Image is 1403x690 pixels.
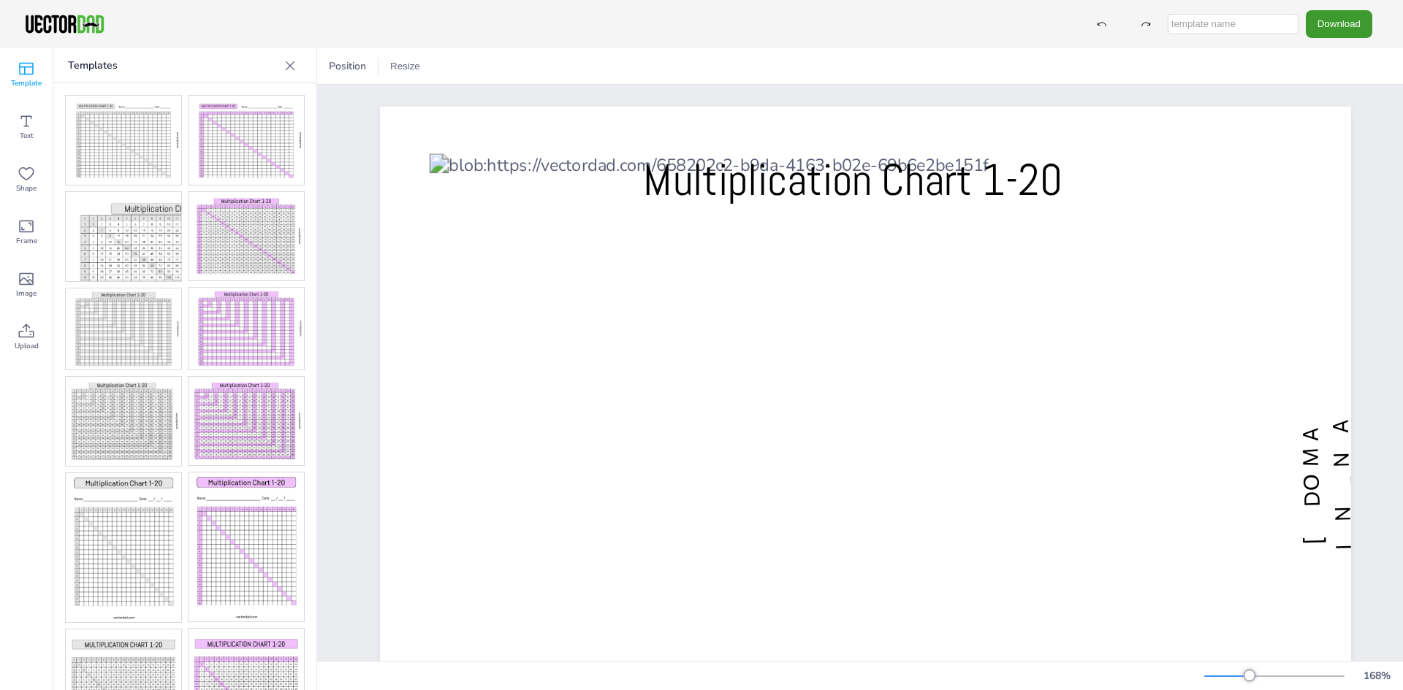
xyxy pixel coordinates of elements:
[1168,14,1299,34] input: template name
[23,13,106,35] img: VectorDad-1.png
[66,377,181,466] img: mclhv20fill-grey.jpg
[66,192,181,281] img: mcld20fill-grey.jpg
[16,183,37,194] span: Shape
[189,96,304,185] img: mcld20blank-purple.jpg
[66,96,181,185] img: mcld20blank-grey.jpg
[16,235,37,247] span: Frame
[66,288,181,369] img: mclhv20blank-grey.jpg
[15,340,39,352] span: Upload
[66,473,181,622] img: mcpd20blank-grey.jpg
[1306,10,1372,37] button: Download
[189,377,304,466] img: mclhv20fill-purple.jpg
[384,55,426,78] button: Resize
[1359,669,1394,683] div: 168 %
[68,48,278,83] p: Templates
[643,153,1063,209] span: Multiplication Chart 1-20
[189,288,304,369] img: mclhv20blank-purple.jpg
[1296,413,1388,551] span: [DOMAIN_NAME]
[11,77,42,89] span: Template
[16,288,37,299] span: Image
[326,59,369,73] span: Position
[20,130,34,142] span: Text
[189,472,304,621] img: mcpd20blank-purple.jpg
[189,192,304,281] img: mcld20fill-purple.jpg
